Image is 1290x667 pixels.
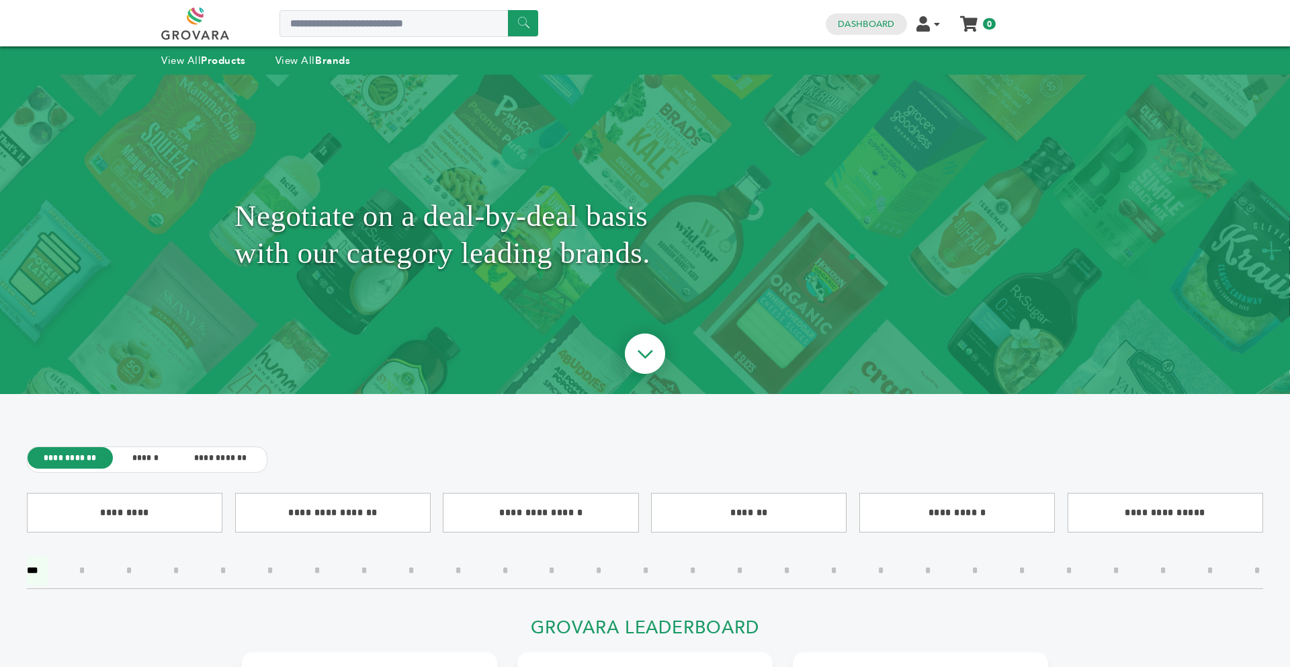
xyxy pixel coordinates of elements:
[838,18,894,30] a: Dashboard
[983,18,996,30] span: 0
[242,617,1048,646] h2: Grovara Leaderboard
[609,320,681,391] img: ourBrandsHeroArrow.png
[201,54,245,67] strong: Products
[275,54,351,67] a: View AllBrands
[161,54,246,67] a: View AllProducts
[279,10,538,37] input: Search a product or brand...
[315,54,350,67] strong: Brands
[961,12,977,26] a: My Cart
[234,108,1056,360] h1: Negotiate on a deal-by-deal basis with our category leading brands.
